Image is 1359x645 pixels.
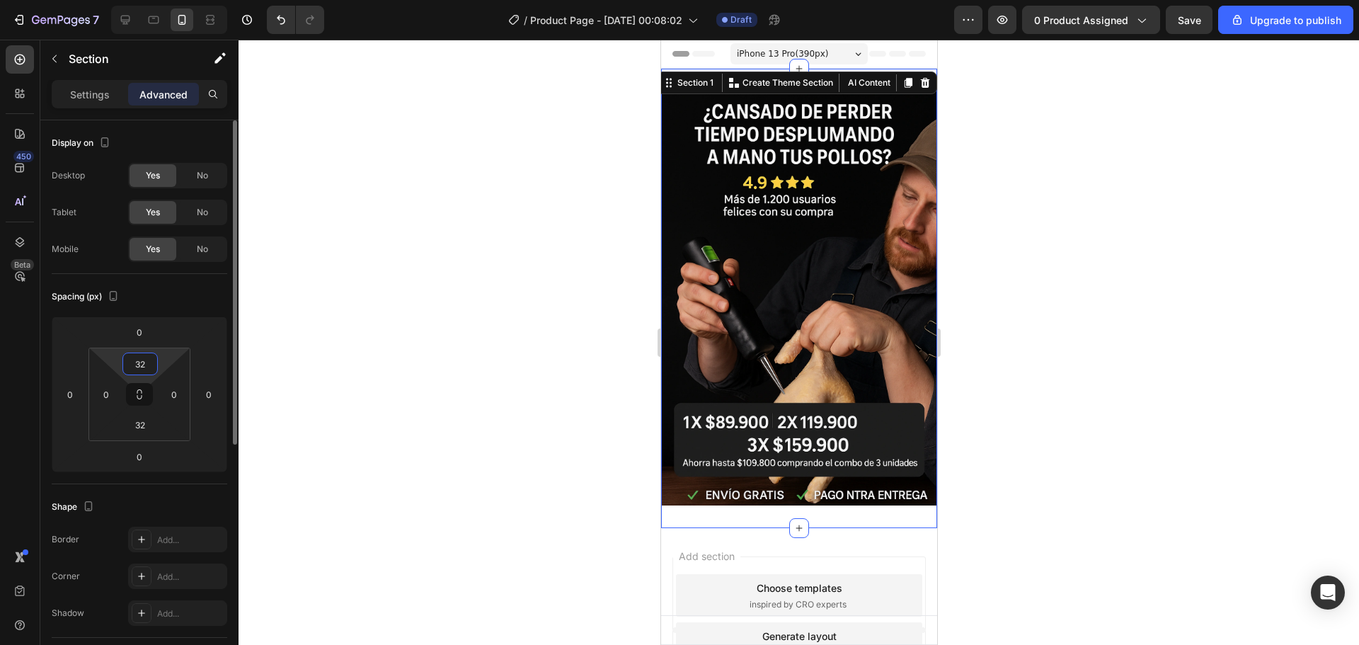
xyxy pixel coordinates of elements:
[524,13,527,28] span: /
[126,414,154,435] input: 2xl
[197,169,208,182] span: No
[139,87,188,102] p: Advanced
[52,206,76,219] div: Tablet
[146,206,160,219] span: Yes
[197,243,208,256] span: No
[661,40,937,645] iframe: Design area
[146,169,160,182] span: Yes
[164,384,185,405] input: 0px
[11,259,34,270] div: Beta
[530,13,682,28] span: Product Page - [DATE] 00:08:02
[52,169,85,182] div: Desktop
[1166,6,1212,34] button: Save
[157,534,224,547] div: Add...
[52,607,84,620] div: Shadow
[13,151,34,162] div: 450
[125,321,154,343] input: 0
[52,134,113,153] div: Display on
[157,607,224,620] div: Add...
[1311,576,1345,610] div: Open Intercom Messenger
[69,50,185,67] p: Section
[93,11,99,28] p: 7
[1022,6,1160,34] button: 0 product assigned
[730,13,752,26] span: Draft
[126,353,154,375] input: 2xl
[52,287,122,307] div: Spacing (px)
[125,446,154,467] input: 0
[52,498,97,517] div: Shape
[146,243,160,256] span: Yes
[1034,13,1128,28] span: 0 product assigned
[1178,14,1201,26] span: Save
[52,533,79,546] div: Border
[59,384,81,405] input: 0
[1218,6,1353,34] button: Upgrade to publish
[197,206,208,219] span: No
[267,6,324,34] div: Undo/Redo
[96,384,117,405] input: 0px
[198,384,219,405] input: 0
[52,570,80,583] div: Corner
[157,571,224,583] div: Add...
[70,87,110,102] p: Settings
[52,243,79,256] div: Mobile
[1230,13,1341,28] div: Upgrade to publish
[6,6,105,34] button: 7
